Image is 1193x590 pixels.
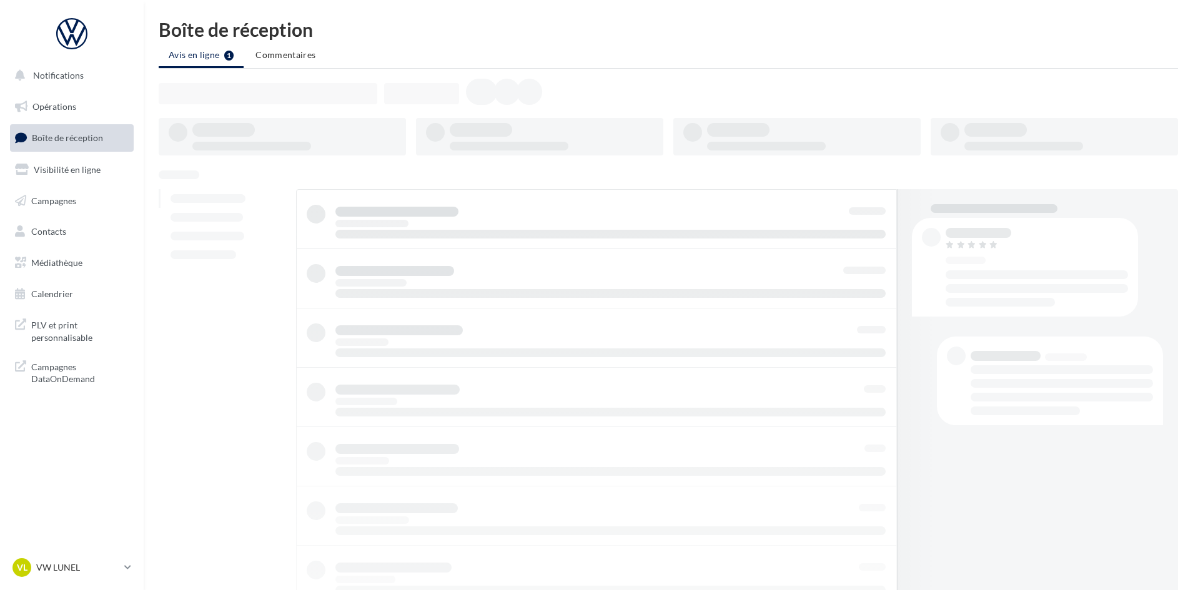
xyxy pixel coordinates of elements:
[7,94,136,120] a: Opérations
[7,124,136,151] a: Boîte de réception
[31,195,76,205] span: Campagnes
[32,101,76,112] span: Opérations
[7,157,136,183] a: Visibilité en ligne
[31,288,73,299] span: Calendrier
[32,132,103,143] span: Boîte de réception
[33,70,84,81] span: Notifications
[31,226,66,237] span: Contacts
[10,556,134,579] a: VL VW LUNEL
[7,353,136,390] a: Campagnes DataOnDemand
[36,561,119,574] p: VW LUNEL
[7,188,136,214] a: Campagnes
[159,20,1178,39] div: Boîte de réception
[31,358,129,385] span: Campagnes DataOnDemand
[31,317,129,343] span: PLV et print personnalisable
[7,250,136,276] a: Médiathèque
[31,257,82,268] span: Médiathèque
[7,219,136,245] a: Contacts
[7,281,136,307] a: Calendrier
[17,561,27,574] span: VL
[7,312,136,348] a: PLV et print personnalisable
[7,62,131,89] button: Notifications
[34,164,101,175] span: Visibilité en ligne
[255,49,315,60] span: Commentaires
